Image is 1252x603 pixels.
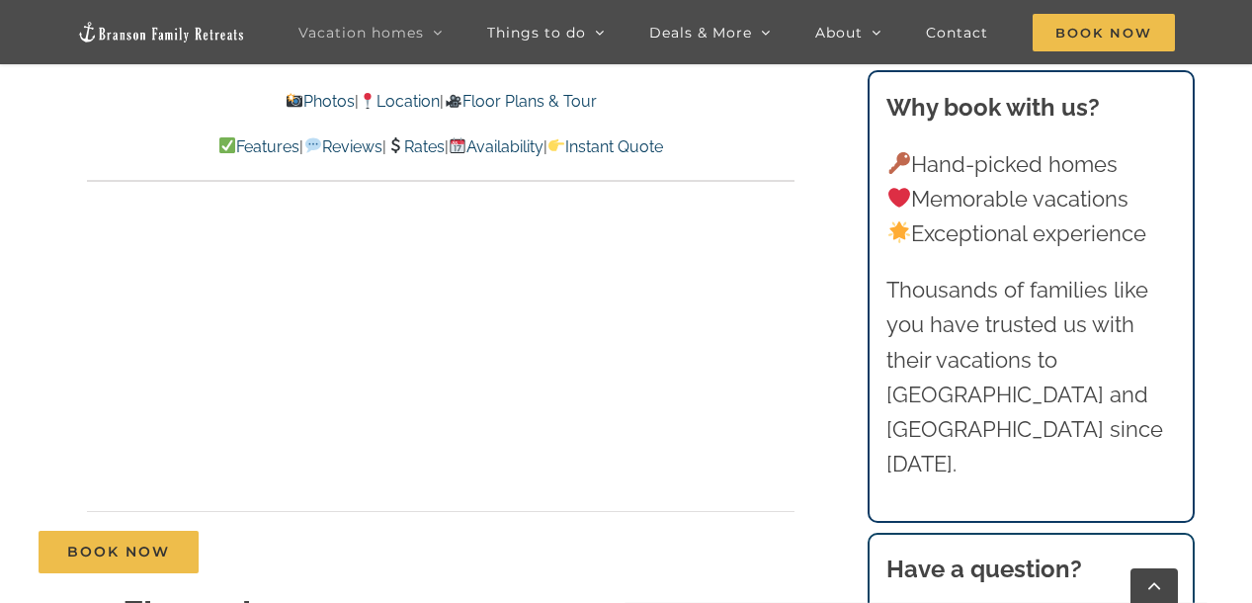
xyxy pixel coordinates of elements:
[886,147,1175,252] p: Hand-picked homes Memorable vacations Exceptional experience
[444,92,596,111] a: Floor Plans & Tour
[305,137,321,153] img: 💬
[387,137,403,153] img: 💲
[359,92,440,111] a: Location
[303,137,381,156] a: Reviews
[888,221,910,243] img: 🌟
[286,92,355,111] a: Photos
[77,21,245,43] img: Branson Family Retreats Logo
[219,137,235,153] img: ✅
[386,137,445,156] a: Rates
[449,137,543,156] a: Availability
[446,93,461,109] img: 🎥
[298,26,424,40] span: Vacation homes
[926,26,988,40] span: Contact
[39,531,199,573] a: Book Now
[886,90,1175,126] h3: Why book with us?
[888,152,910,174] img: 🔑
[888,187,910,209] img: ❤️
[87,134,794,160] p: | | | |
[87,89,794,115] p: | |
[67,544,170,560] span: Book Now
[815,26,863,40] span: About
[487,26,586,40] span: Things to do
[450,137,465,153] img: 📆
[649,26,752,40] span: Deals & More
[218,137,299,156] a: Features
[548,137,564,153] img: 👉
[886,273,1175,481] p: Thousands of families like you have trusted us with their vacations to [GEOGRAPHIC_DATA] and [GEO...
[1033,14,1175,51] span: Book Now
[547,137,663,156] a: Instant Quote
[287,93,302,109] img: 📸
[360,93,376,109] img: 📍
